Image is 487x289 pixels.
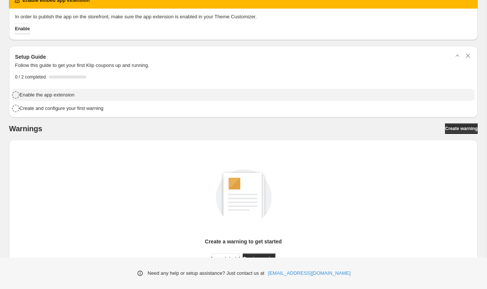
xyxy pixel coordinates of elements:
[15,13,472,21] p: In order to publish the app on the storefront, make sure the app extension is enabled in your The...
[243,256,275,262] span: Create warning
[205,238,282,245] p: Create a warning to get started
[445,126,478,132] span: Create warning
[15,24,30,34] button: Enable
[15,26,30,32] span: Enable
[243,253,275,264] a: Create warning
[15,62,472,69] p: Follow this guide to get your first Klip coupons up and running.
[19,91,75,99] h4: Enable the app extension
[268,270,351,277] a: [EMAIL_ADDRESS][DOMAIN_NAME]
[19,105,103,112] h4: Create and configure your first warning
[211,256,240,262] span: Learn tutorial
[9,124,42,133] h2: Warnings
[15,53,46,61] h3: Setup Guide
[211,253,240,264] a: Learn tutorial
[15,74,46,80] span: 0 / 2 completed
[445,123,478,134] a: Create warning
